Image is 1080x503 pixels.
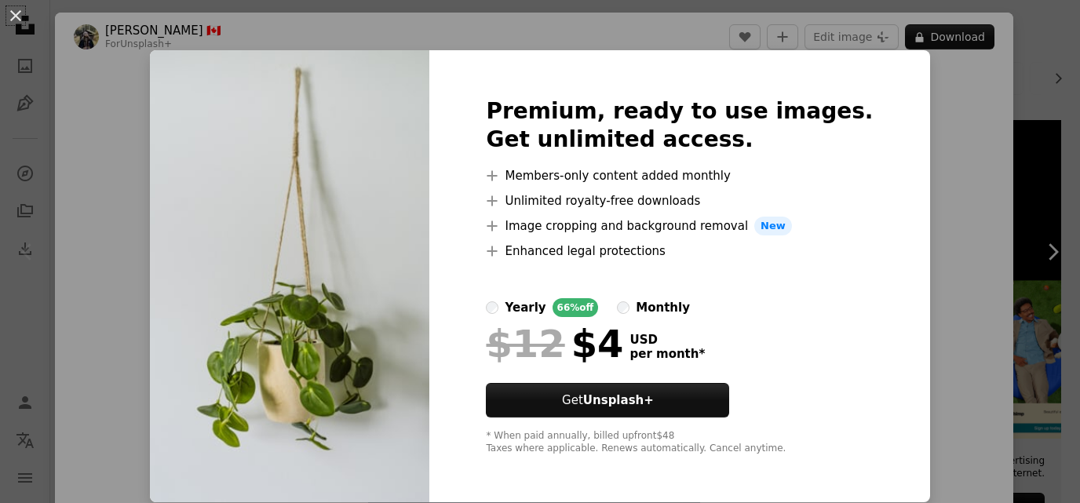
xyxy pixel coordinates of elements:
[486,242,873,261] li: Enhanced legal protections
[553,298,599,317] div: 66% off
[486,166,873,185] li: Members-only content added monthly
[150,50,429,502] img: premium_photo-1674237276485-f1e5af1fe878
[486,301,498,314] input: yearly66%off
[629,333,705,347] span: USD
[486,97,873,154] h2: Premium, ready to use images. Get unlimited access.
[486,383,729,417] button: GetUnsplash+
[486,430,873,455] div: * When paid annually, billed upfront $48 Taxes where applicable. Renews automatically. Cancel any...
[636,298,690,317] div: monthly
[486,323,564,364] span: $12
[617,301,629,314] input: monthly
[486,217,873,235] li: Image cropping and background removal
[754,217,792,235] span: New
[505,298,545,317] div: yearly
[486,191,873,210] li: Unlimited royalty-free downloads
[583,393,654,407] strong: Unsplash+
[486,323,623,364] div: $4
[629,347,705,361] span: per month *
